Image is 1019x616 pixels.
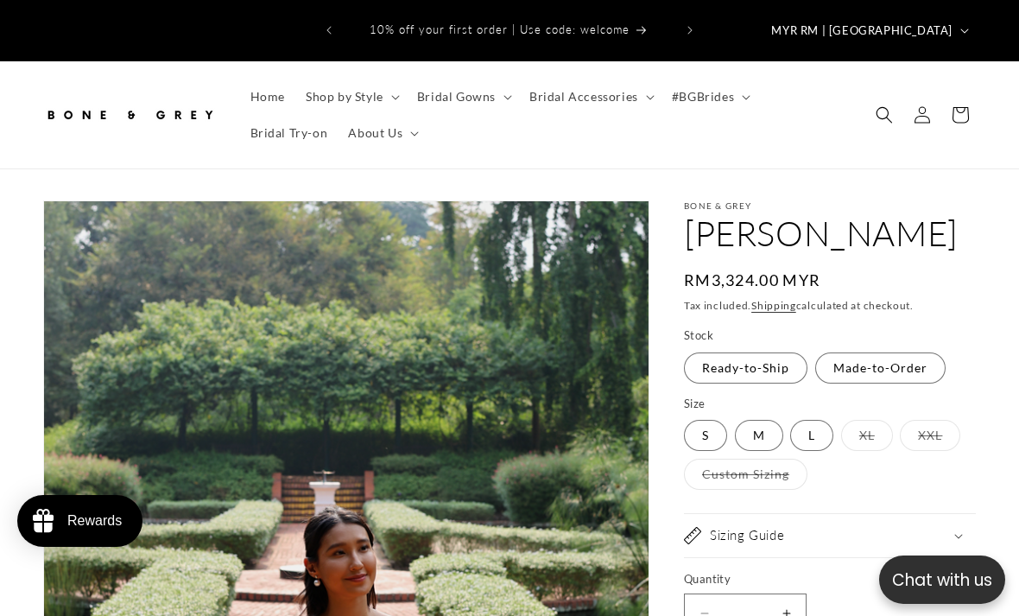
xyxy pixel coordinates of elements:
label: XL [841,420,893,451]
label: Custom Sizing [684,459,807,490]
summary: About Us [338,115,426,151]
a: Shipping [751,299,796,312]
summary: #BGBrides [661,79,757,115]
span: MYR RM | [GEOGRAPHIC_DATA] [771,22,953,40]
h1: [PERSON_NAME] [684,211,976,256]
p: Bone & Grey [684,200,976,211]
button: MYR RM | [GEOGRAPHIC_DATA] [761,14,976,47]
span: RM3,324.00 MYR [684,269,820,292]
button: Previous announcement [310,14,348,47]
div: Rewards [67,513,122,529]
p: Chat with us [879,568,1005,593]
summary: Shop by Style [295,79,407,115]
a: Bridal Try-on [240,115,339,151]
button: Open chatbox [879,556,1005,604]
span: Bridal Gowns [417,89,496,105]
summary: Bridal Gowns [407,79,519,115]
span: 10% off your first order | Use code: welcome [370,22,630,36]
label: M [735,420,783,451]
span: Bridal Accessories [529,89,638,105]
span: Shop by Style [306,89,383,105]
span: Bridal Try-on [250,125,328,141]
legend: Size [684,396,707,413]
a: Bone and Grey Bridal [37,89,223,140]
label: Ready-to-Ship [684,352,807,384]
label: L [790,420,833,451]
legend: Stock [684,327,715,345]
label: XXL [900,420,960,451]
label: Quantity [684,571,976,588]
span: Home [250,89,285,105]
h2: Sizing Guide [710,527,784,544]
summary: Sizing Guide [684,514,976,557]
label: Made-to-Order [815,352,946,384]
label: S [684,420,727,451]
button: Next announcement [671,14,709,47]
span: #BGBrides [672,89,734,105]
summary: Bridal Accessories [519,79,661,115]
a: Home [240,79,295,115]
span: About Us [348,125,402,141]
summary: Search [865,96,903,134]
img: Bone and Grey Bridal [43,96,216,134]
div: Tax included. calculated at checkout. [684,297,976,314]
